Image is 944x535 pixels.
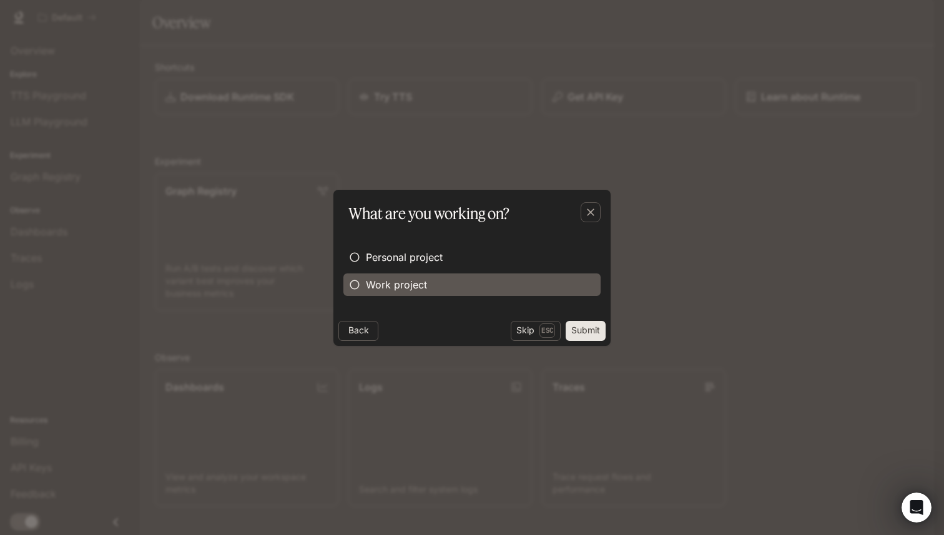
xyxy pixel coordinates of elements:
[539,323,555,337] p: Esc
[511,321,561,341] button: SkipEsc
[566,321,606,341] button: Submit
[902,493,932,523] iframe: Intercom live chat
[338,321,378,341] button: Back
[366,250,443,265] span: Personal project
[348,202,509,225] p: What are you working on?
[366,277,427,292] span: Work project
